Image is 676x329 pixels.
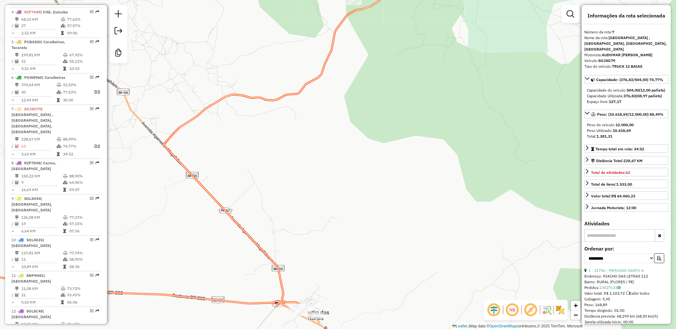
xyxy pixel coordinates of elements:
td: 2,52 KM [21,30,60,36]
i: Total de Atividades [15,90,19,94]
td: 67,92% [69,52,99,58]
td: 10:02 [69,65,99,72]
td: = [11,228,15,234]
em: Rota exportada [95,107,99,111]
td: / [11,221,15,227]
td: / [11,292,15,298]
strong: 7 [612,30,614,34]
td: 77,23% [69,214,99,221]
em: Rota exportada [95,40,99,44]
a: Capacidade: (376,83/504,00) 74,77% [584,75,668,84]
i: Total de Atividades [15,222,19,226]
strong: SOJ8G79 [598,58,615,63]
td: 119,81 KM [21,250,63,256]
td: 58,90% [69,256,99,263]
span: RZF7D48 [24,161,40,165]
div: Motorista: [584,52,668,58]
span: SNP9H81 [26,273,44,278]
span: | Iritã, Quixaba [40,10,68,14]
td: 228,67 KM [21,136,56,142]
strong: (12,00 pallets) [639,88,665,93]
div: Endereço: RIACHO DAS LETRAS 112 [584,273,668,279]
a: Exibir filtros [564,8,577,20]
i: Total de Atividades [15,181,19,184]
span: Exibir todos [626,291,650,296]
i: % de utilização da cubagem [57,144,61,148]
td: 07:56 [69,228,99,234]
a: Criar modelo [112,46,125,61]
p: D2 [89,88,100,96]
span: Ocultar deslocamento [486,302,502,318]
td: 77,62% [67,16,99,23]
div: Bairro: RURAL (FLORES / PE) [584,279,668,285]
strong: 1.533,00 [616,182,632,187]
em: Rota exportada [95,10,99,14]
td: 77,74% [69,250,99,256]
i: % de utilização do peso [63,53,68,57]
td: 57,57% [67,23,99,29]
strong: 63 [626,170,630,175]
td: / [11,58,15,65]
td: 09:07 [69,187,99,193]
td: 10,89 KM [21,264,63,270]
span: + [574,301,578,309]
td: 3,63 KM [21,151,56,157]
td: 11 [21,256,63,263]
span: 12 - [11,309,51,319]
div: Total de itens: [591,182,632,187]
td: 11,08 KM [21,285,60,292]
td: 0,53 KM [21,299,60,305]
td: 77,53% [63,88,88,96]
strong: TRUCK 12 BAIAS [612,64,642,69]
td: 9,51 KM [21,65,63,72]
em: Opções [90,161,94,165]
i: Distância Total [15,174,19,178]
td: = [11,187,15,193]
strong: 127,17 [609,99,621,104]
i: % de utilização do peso [63,174,68,178]
em: Rota exportada [95,309,99,313]
i: Distância Total [15,83,19,87]
td: 12,49 KM [21,97,56,103]
i: Total de Atividades [15,144,19,148]
div: Peso: (10.618,69/12.000,00) 88,49% [584,120,668,142]
a: Zoom out [571,310,581,320]
i: Distância Total [15,251,19,255]
div: Jornada Motorista: 12:00 [591,205,636,211]
i: % de utilização da cubagem [57,90,61,94]
td: = [11,30,15,36]
em: Rota exportada [95,196,99,200]
a: Zoom in [571,301,581,310]
div: Map data © contributors,© 2025 TomTom, Microsoft [451,324,584,329]
i: Distância Total [15,53,19,57]
div: Capacidade Utilizada: [587,93,666,99]
td: 6,64 KM [21,228,63,234]
td: 9 [21,179,63,186]
td: 374,64 KM [21,82,56,88]
span: 228,67 KM [623,158,643,163]
span: PGW8960 [24,75,42,80]
span: Exibir rótulo [523,302,539,318]
i: Distância Total [15,137,19,141]
span: 6 - [11,75,65,80]
td: = [11,299,15,305]
span: | [GEOGRAPHIC_DATA], [GEOGRAPHIC_DATA] [11,196,52,212]
strong: AUDOMAR [PERSON_NAME] [602,52,652,57]
div: Valor total: R$ 1.103,72 [584,291,668,296]
td: 19 [21,221,63,227]
em: Opções [90,107,94,111]
h4: Informações da rota selecionada [584,13,668,19]
a: Jornada Motorista: 12:00 [584,203,668,212]
span: Tempo total em rota: 34:52 [595,147,644,151]
span: Ocultar NR [505,302,520,318]
em: Rota exportada [95,161,99,165]
em: Opções [90,75,94,79]
td: 199,81 KM [21,52,63,58]
em: Opções [90,10,94,14]
td: = [11,65,15,72]
td: 34:52 [63,151,88,157]
div: Distância Total: [591,158,643,164]
i: Tempo total em rota [63,67,66,71]
div: Espaço livre: [587,99,666,105]
em: Opções [90,273,94,277]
